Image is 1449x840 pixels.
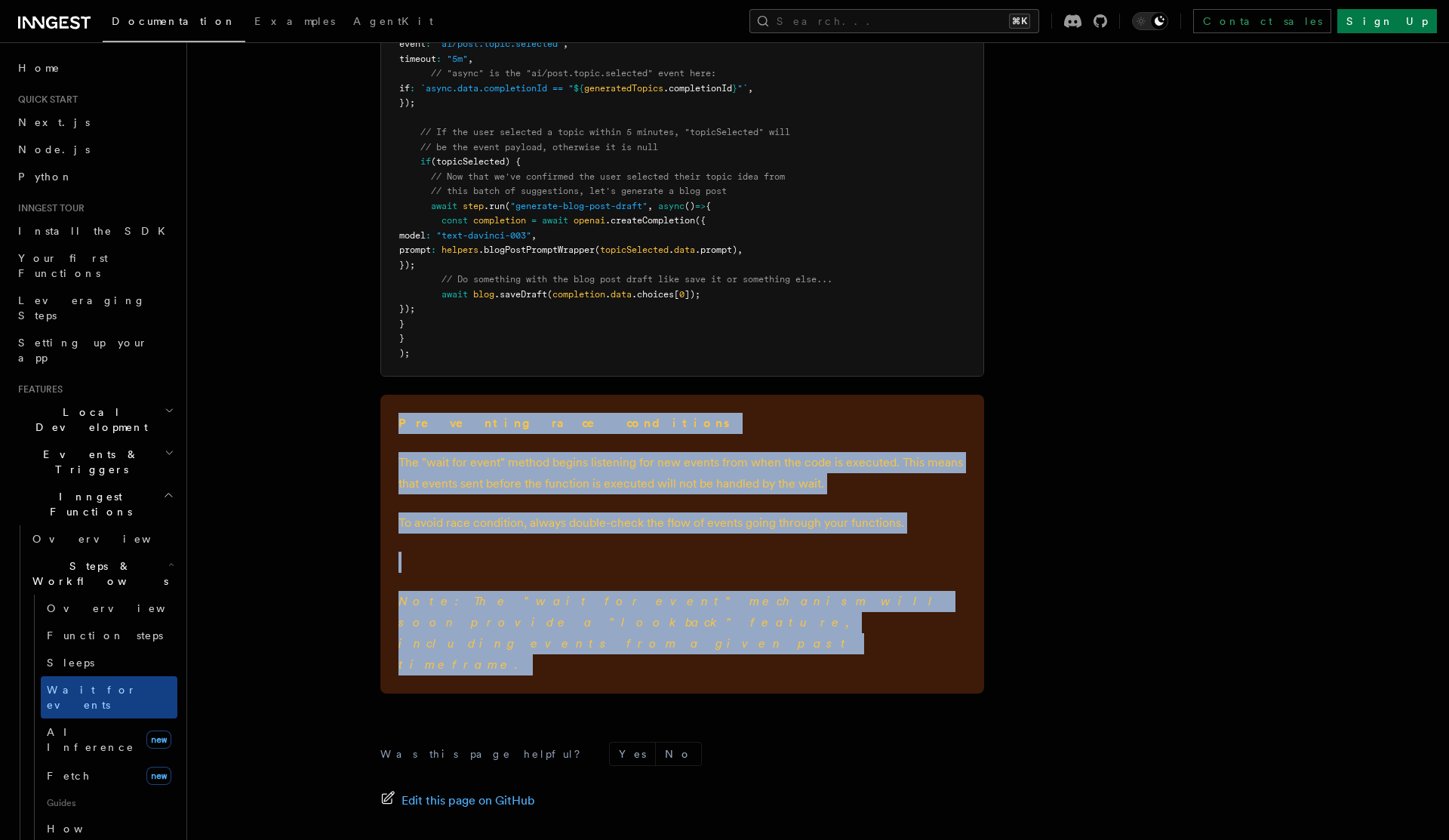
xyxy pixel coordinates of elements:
[12,329,177,371] a: Setting up your app
[732,83,737,94] span: }
[47,629,163,642] span: Function steps
[478,245,595,255] span: .blogPostPromptWrapper
[41,761,177,791] a: Fetchnew
[648,201,653,211] span: ,
[399,230,426,241] span: model
[674,245,695,255] span: data
[431,68,716,78] span: // "async" is the "ai/post.topic.selected" event here:
[41,718,177,761] a: AI Inferencenew
[658,201,685,211] span: async
[380,746,591,762] p: Was this page helpful?
[12,136,177,163] a: Node.js
[441,245,478,255] span: helpers
[12,163,177,190] a: Python
[41,791,177,815] span: Guides
[749,9,1039,33] button: Search...⌘K
[685,289,700,300] span: ]);
[441,289,468,300] span: await
[12,217,177,245] a: Install the SDK
[146,767,171,785] span: new
[47,684,137,711] span: Wait for events
[47,770,91,782] span: Fetch
[26,525,177,552] a: Overview
[463,201,484,211] span: step
[18,252,108,279] span: Your first Functions
[12,483,177,525] button: Inngest Functions
[146,731,171,749] span: new
[426,230,431,241] span: :
[41,676,177,718] a: Wait for events
[399,348,410,358] span: );
[632,289,679,300] span: .choices[
[605,215,695,226] span: .createCompletion
[18,171,73,183] span: Python
[41,595,177,622] a: Overview
[18,60,60,75] span: Home
[473,289,494,300] span: blog
[12,54,177,82] a: Home
[399,318,405,329] span: }
[398,452,966,494] p: The "wait for event" method begins listening for new events from when the code is executed. This ...
[584,83,663,94] span: generatedTopics
[344,5,442,41] a: AgentKit
[494,289,547,300] span: .saveDraft
[12,398,177,441] button: Local Development
[695,245,737,255] span: .prompt)
[656,743,701,765] button: No
[12,441,177,483] button: Events & Triggers
[420,83,574,94] span: `async.data.completionId == "
[1009,14,1030,29] kbd: ⌘K
[547,289,552,300] span: (
[510,201,648,211] span: "generate-blog-post-draft"
[531,215,537,226] span: =
[441,215,468,226] span: const
[610,743,655,765] button: Yes
[41,649,177,676] a: Sleeps
[103,5,245,42] a: Documentation
[401,790,535,811] span: Edit this page on GitHub
[26,552,177,595] button: Steps & Workflows
[12,109,177,136] a: Next.js
[399,245,431,255] span: prompt
[420,156,431,167] span: if
[245,5,344,41] a: Examples
[473,215,526,226] span: completion
[12,405,165,435] span: Local Development
[410,83,415,94] span: :
[399,333,405,343] span: }
[12,202,85,214] span: Inngest tour
[399,303,415,314] span: });
[398,416,732,430] strong: Preventing race conditions
[600,245,669,255] span: topicSelected
[112,15,236,27] span: Documentation
[353,15,433,27] span: AgentKit
[685,201,695,211] span: ()
[695,215,706,226] span: ({
[574,83,584,94] span: ${
[12,245,177,287] a: Your first Functions
[706,201,711,211] span: {
[605,289,611,300] span: .
[399,83,410,94] span: if
[47,602,202,614] span: Overview
[1193,9,1331,33] a: Contact sales
[47,726,134,753] span: AI Inference
[574,215,605,226] span: openai
[12,489,163,519] span: Inngest Functions
[595,245,600,255] span: (
[398,512,966,534] p: To avoid race condition, always double-check the flow of events going through your functions.
[426,38,431,49] span: :
[468,54,473,64] span: ,
[436,230,531,241] span: "text-davinci-003"
[12,94,78,106] span: Quick start
[47,657,94,669] span: Sleeps
[737,245,743,255] span: ,
[431,171,785,182] span: // Now that we've confirmed the user selected their topic idea from
[542,215,568,226] span: await
[12,383,63,395] span: Features
[563,38,568,49] span: ,
[380,790,535,811] a: Edit this page on GitHub
[32,533,188,545] span: Overview
[420,142,658,152] span: // be the event payload, otherwise it is null
[669,245,674,255] span: .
